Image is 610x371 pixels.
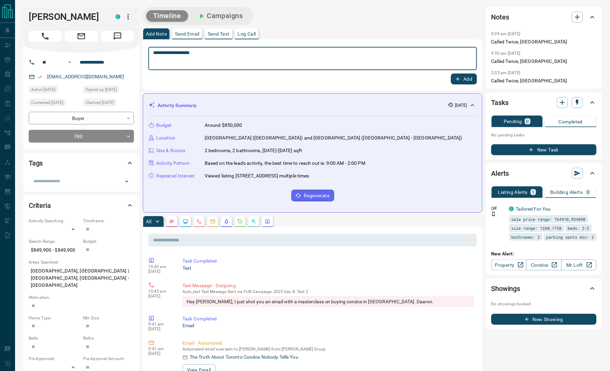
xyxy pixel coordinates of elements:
p: No showings booked [491,301,597,307]
span: bathrooms: 2 [512,234,540,240]
h2: Notes [491,12,509,23]
a: Condos [526,260,561,270]
p: Based on the lead's activity, the best time to reach out is: 9:00 AM - 2:00 PM [205,160,365,167]
p: Log Call [238,31,256,36]
p: Min Size: [83,315,134,321]
p: 9:41 am [148,347,172,352]
p: $849,900 - $849,900 [29,244,80,256]
p: Task Completed [182,257,474,265]
p: 2 bedrooms, 2 bathrooms, [DATE]-[DATE] sqft [205,147,302,154]
span: beds: 2-2 [568,225,589,231]
span: sale price range: 764910,934890 [512,216,586,223]
p: 10:43 am [148,289,172,294]
span: Claimed [DATE] [85,99,114,106]
p: Email - Automated [182,340,474,347]
svg: Listing Alerts [224,219,229,224]
p: Text Message - Outgoing [182,282,474,289]
span: Signed up [DATE] [85,86,117,93]
p: Home Type: [29,315,80,321]
div: Tags [29,155,134,171]
button: Open [122,177,132,186]
div: Sat Sep 06 2025 [83,86,134,95]
p: The Truth About Toronto Condos Nobody Tells You [190,354,298,361]
p: Viewed listing [STREET_ADDRESS] multiple times [205,172,309,180]
span: Active [DATE] [31,86,55,93]
span: size range: 1260,1758 [512,225,562,231]
svg: Notes [169,219,175,224]
p: Called Twice, [GEOGRAPHIC_DATA] [491,58,597,65]
p: 2:03 pm [DATE] [491,70,520,75]
svg: Emails [210,219,216,224]
span: auto_text [182,289,200,294]
p: Send Email [175,31,200,36]
p: All [146,219,151,224]
p: Add Note [146,31,167,36]
p: [DATE] [148,294,172,299]
p: Pre-Approval Amount: [83,356,134,362]
div: Criteria [29,197,134,214]
p: Baths: [83,335,134,342]
p: No pending tasks [491,130,597,140]
p: [DATE] [148,352,172,356]
div: Alerts [491,165,597,182]
div: Tasks [491,94,597,111]
svg: Email Verified [38,75,42,79]
p: Pre-Approved: [29,356,80,362]
div: Activity Summary[DATE] [149,99,477,112]
p: Search Range: [29,238,80,244]
p: Activity Summary [158,102,196,109]
button: Regenerate [292,190,334,201]
p: Email [182,322,474,330]
p: Repeated Interest [156,172,194,180]
div: Buyer [29,112,134,124]
p: Motivation: [29,294,134,301]
p: Listing Alerts [498,190,528,195]
div: Tue Oct 07 2025 [29,99,80,108]
button: New Task [491,144,597,155]
div: Notes [491,9,597,25]
span: Call [29,31,62,42]
p: Called Twice, [GEOGRAPHIC_DATA] [491,38,597,45]
p: [DATE] [148,327,172,332]
p: Around $850,000 [205,122,242,129]
p: Called Twice, [GEOGRAPHIC_DATA] [491,77,597,84]
p: Text Message Sent via FUB Campaign 2025 Day 8: Text 2 [182,289,474,294]
button: Campaigns [191,10,250,22]
svg: Push Notification Only [491,212,496,216]
p: Off [491,206,505,212]
p: [DATE] [455,102,467,108]
h1: [PERSON_NAME] [29,11,105,22]
p: New Alert: [491,250,597,257]
h2: Alerts [491,168,509,179]
span: Email [65,31,98,42]
svg: Requests [238,219,243,224]
h2: Showings [491,283,520,294]
p: Completed [559,119,583,124]
p: 0 [587,190,590,195]
span: Message [101,31,134,42]
p: 10:43 am [148,264,172,269]
h2: Tags [29,158,43,169]
span: Contacted [DATE] [31,99,63,106]
button: Open [66,58,74,66]
p: Budget: [83,238,134,244]
p: Activity Pattern [156,160,190,167]
p: Size & Rooms [156,147,186,154]
h2: Tasks [491,97,509,108]
h2: Criteria [29,200,51,211]
svg: Agent Actions [265,219,270,224]
p: 9:30 am [DATE] [491,51,520,56]
p: [DATE] [148,269,172,274]
div: condos.ca [116,14,120,19]
button: Timeline [146,10,188,22]
span: parking spots min: 2 [546,234,594,240]
p: 1 [532,190,535,195]
p: 9:09 am [DATE] [491,31,520,36]
p: Task Completed [182,315,474,322]
div: Showings [491,280,597,297]
svg: Lead Browsing Activity [183,219,188,224]
a: [EMAIL_ADDRESS][DOMAIN_NAME] [47,74,124,79]
p: Actively Searching: [29,218,80,224]
a: Property [491,260,527,270]
p: 0 [526,119,529,124]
